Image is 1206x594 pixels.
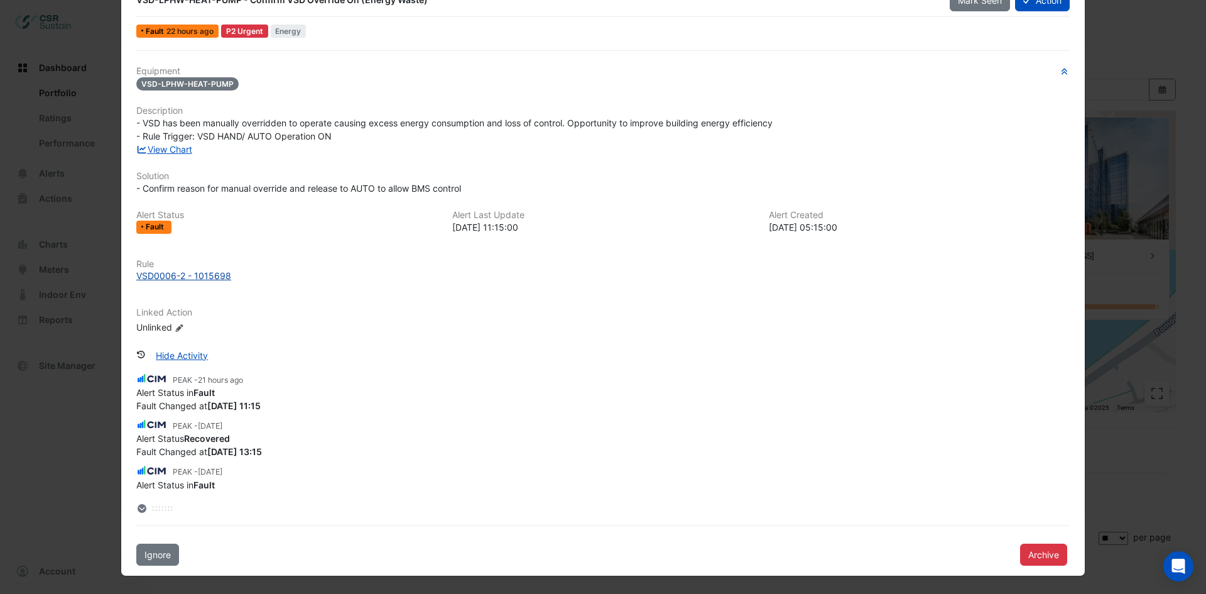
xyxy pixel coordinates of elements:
span: Alert Status in [136,480,215,490]
span: Energy [271,25,307,38]
strong: 2025-09-27 13:15:00 [207,446,262,457]
fa-layers: More [136,504,148,513]
span: Ignore [144,549,171,560]
span: Alert Status [136,433,230,444]
button: Hide Activity [148,344,216,366]
strong: Fault [193,387,215,398]
span: Fault [146,28,166,35]
span: - Confirm reason for manual override and release to AUTO to allow BMS control [136,183,461,194]
button: Archive [1020,544,1067,566]
small: PEAK - [173,375,243,386]
button: Ignore [136,544,179,566]
div: P2 Urgent [221,25,268,38]
span: Alert Status in [136,387,215,398]
span: Sun 28-Sep-2025 11:15 BST [166,26,214,36]
div: [DATE] 05:15:00 [769,221,1070,234]
span: Fault [146,223,166,231]
img: CIM [136,418,168,432]
span: VSD-LPHW-HEAT-PUMP [136,77,239,91]
fa-icon: Edit Linked Action [175,323,184,333]
span: 2025-09-28 12:25:32 [198,375,243,385]
h6: Alert Created [769,210,1070,221]
div: [DATE] 11:15:00 [452,221,753,234]
div: Unlinked [136,321,287,334]
div: VSD0006-2 - 1015698 [136,269,231,282]
h6: Rule [136,259,1070,270]
small: PEAK - [173,421,222,432]
h6: Equipment [136,66,1070,77]
span: Fault Changed at [136,446,262,457]
span: - VSD has been manually overridden to operate causing excess energy consumption and loss of contr... [136,118,775,141]
a: VSD0006-2 - 1015698 [136,269,1070,282]
h6: Description [136,106,1070,116]
div: Open Intercom Messenger [1163,551,1193,581]
h6: Alert Last Update [452,210,753,221]
strong: 2025-09-28 11:15:00 [207,400,261,411]
span: 2025-09-27 14:00:20 [198,421,222,431]
a: View Chart [136,144,192,155]
img: CIM [136,372,168,386]
strong: Fault [193,480,215,490]
h6: Linked Action [136,307,1070,318]
strong: Recovered [184,433,230,444]
small: PEAK - [173,466,222,478]
span: 2025-09-27 07:47:20 [198,467,222,476]
img: CIM [136,464,168,478]
span: Fault Changed at [136,400,261,411]
h6: Alert Status [136,210,437,221]
h6: Solution [136,171,1070,182]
